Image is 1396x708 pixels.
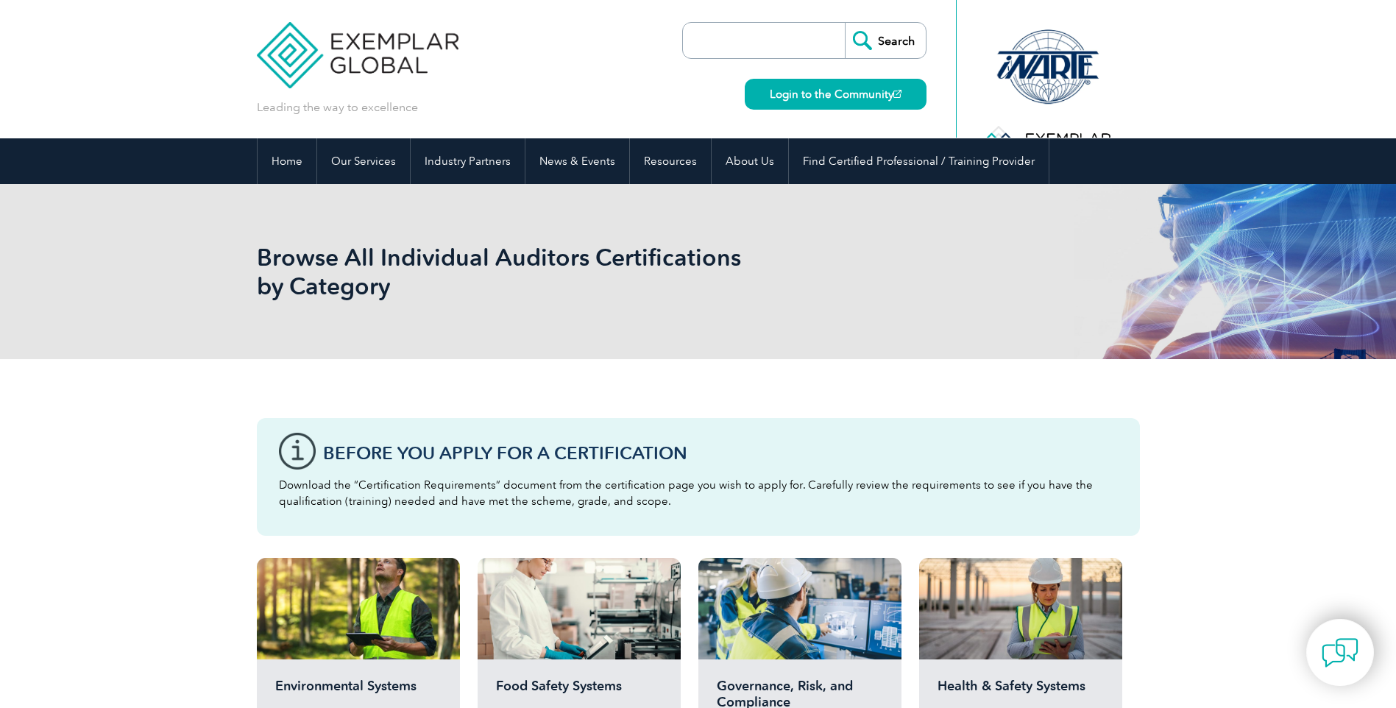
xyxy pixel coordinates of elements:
[712,138,788,184] a: About Us
[789,138,1049,184] a: Find Certified Professional / Training Provider
[411,138,525,184] a: Industry Partners
[258,138,316,184] a: Home
[323,444,1118,462] h3: Before You Apply For a Certification
[317,138,410,184] a: Our Services
[845,23,926,58] input: Search
[893,90,901,98] img: open_square.png
[279,477,1118,509] p: Download the “Certification Requirements” document from the certification page you wish to apply ...
[525,138,629,184] a: News & Events
[630,138,711,184] a: Resources
[1322,634,1358,671] img: contact-chat.png
[257,99,418,116] p: Leading the way to excellence
[745,79,926,110] a: Login to the Community
[257,243,822,300] h1: Browse All Individual Auditors Certifications by Category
